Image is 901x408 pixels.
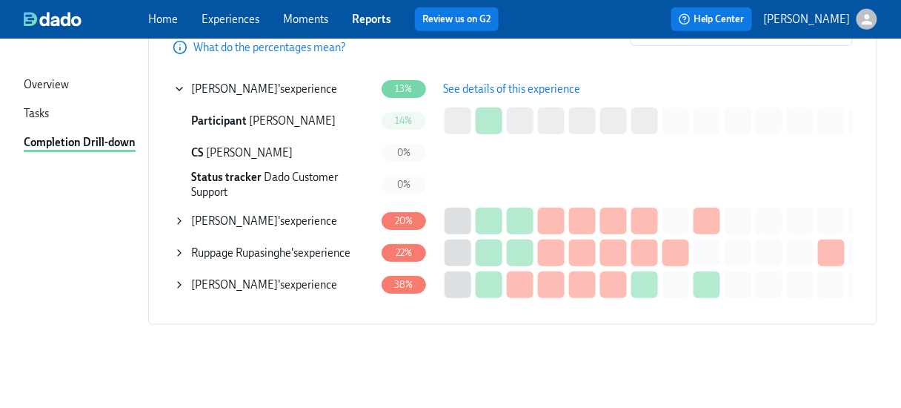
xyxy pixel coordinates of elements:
span: See details of this experience [443,82,580,96]
span: 0% [388,179,419,190]
span: [PERSON_NAME] [191,278,278,292]
img: dado [24,12,82,27]
div: 's experience [191,277,337,292]
button: [PERSON_NAME] [764,9,877,30]
span: [PERSON_NAME] [191,82,278,96]
span: 14% [386,115,422,126]
a: Moments [283,13,328,26]
a: Reports [352,13,391,26]
a: Completion Drill-down [24,135,136,152]
span: 13% [386,83,422,94]
span: 22% [387,247,422,258]
span: [PERSON_NAME] [191,214,278,228]
a: dado [24,12,148,27]
p: [PERSON_NAME] [764,12,851,27]
a: Home [148,13,178,26]
div: 's experience [191,214,337,228]
span: 0% [388,147,419,158]
div: Overview [24,77,69,94]
span: Dado Customer Support [191,171,338,199]
a: Tasks [24,106,136,123]
div: CS [PERSON_NAME] [173,138,375,168]
span: Credentialing Specialist [191,146,204,159]
span: Status tracker [191,171,262,184]
div: Ruppage Rupasinghe'sexperience [173,238,375,268]
button: Review us on G2 [415,7,499,31]
button: See details of this experience [433,74,591,104]
div: [PERSON_NAME]'sexperience [173,206,375,236]
button: Help Center [671,7,752,31]
span: [PERSON_NAME] [206,146,293,159]
div: Participant [PERSON_NAME] [173,106,375,136]
a: Experiences [202,13,259,26]
div: Status tracker Dado Customer Support [173,170,375,200]
span: [PERSON_NAME] [249,114,336,128]
a: Review us on G2 [422,12,491,27]
p: What do the percentages mean? [193,40,345,55]
span: 20% [386,215,422,226]
div: [PERSON_NAME]'sexperience [173,74,375,104]
div: [PERSON_NAME]'sexperience [173,270,375,300]
div: 's experience [191,246,350,260]
span: Ruppage Rupasinghe [191,246,291,260]
span: Participant [191,114,247,128]
div: 's experience [191,82,337,96]
span: 38% [385,279,422,290]
a: Overview [24,77,136,94]
span: Help Center [679,12,745,27]
div: Tasks [24,106,49,123]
